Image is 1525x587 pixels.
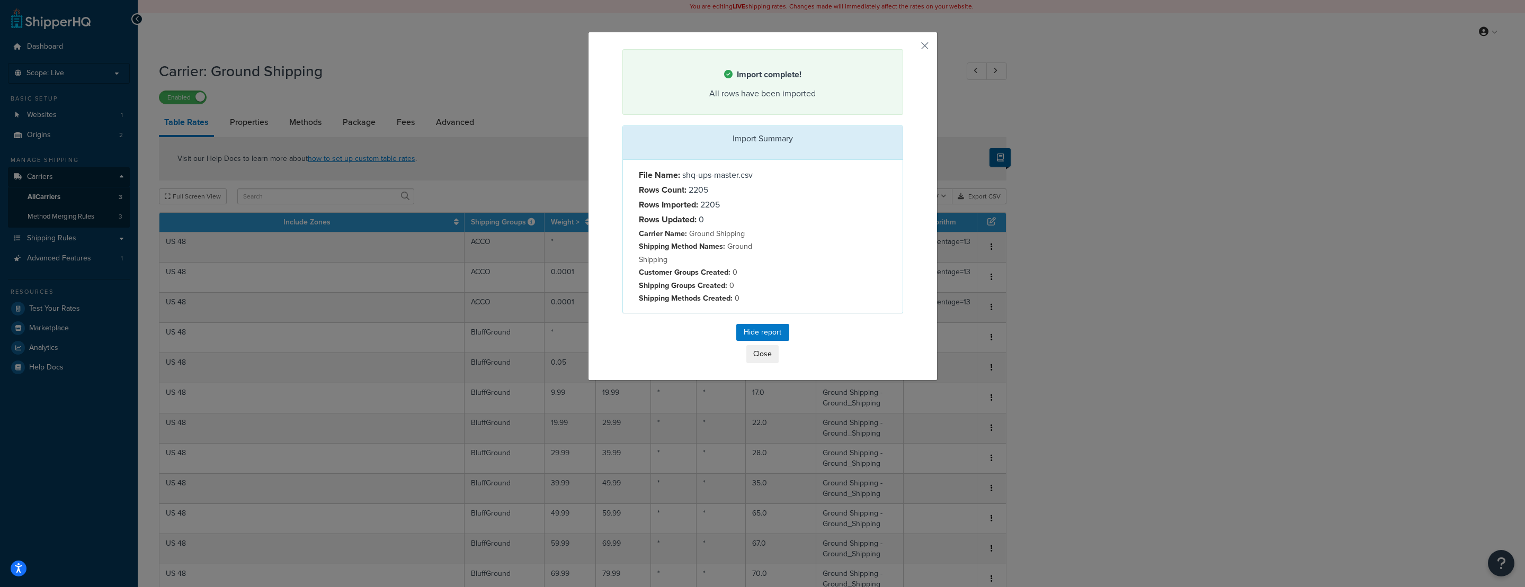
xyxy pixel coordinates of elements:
[736,324,789,341] button: Hide report
[631,168,763,305] div: shq-ups-master.csv 2205 2205 0
[639,266,730,278] strong: Customer Groups Created:
[639,240,755,266] p: Ground Shipping
[746,345,779,363] button: Close
[639,184,686,196] strong: Rows Count:
[639,279,727,291] strong: Shipping Groups Created:
[639,279,755,292] p: 0
[636,68,889,81] h4: Import complete!
[639,213,697,225] strong: Rows Updated:
[639,266,755,278] p: 0
[639,292,733,304] strong: Shipping Methods Created:
[639,292,755,304] p: 0
[639,228,687,239] strong: Carrier Name:
[636,86,889,101] div: All rows have been imported
[631,134,895,143] h3: Import Summary
[639,169,680,181] strong: File Name:
[639,198,698,211] strong: Rows Imported:
[639,227,755,240] p: Ground Shipping
[639,240,725,252] strong: Shipping Method Names:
